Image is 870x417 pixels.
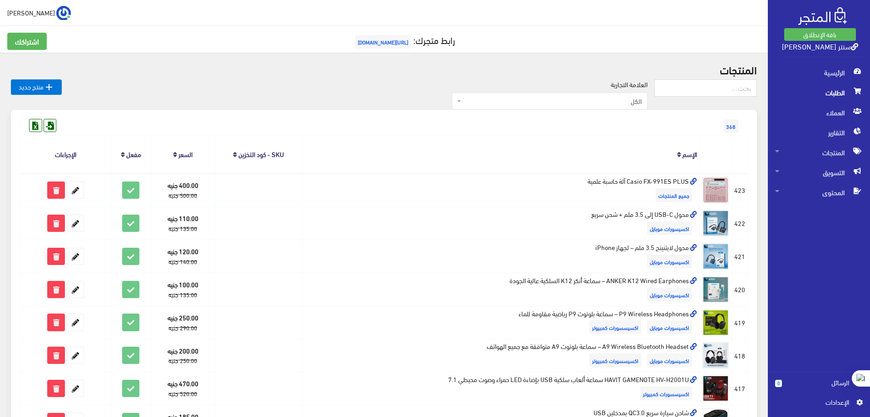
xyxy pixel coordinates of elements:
span: الرئيسية [775,63,863,83]
a: 0 الرسائل [775,378,863,397]
span: 368 [723,119,738,133]
a: سنتر [PERSON_NAME] [782,39,858,53]
a: الإسم [682,147,697,160]
img: mhol-laytnyng-35-mlm-lghaz-iphone.png [702,243,729,270]
span: الكل [452,93,648,110]
span: اكسيسسورات كمبيوتر [589,353,641,367]
td: 420 [732,273,748,306]
td: ANKER K12 Wired Earphones – سماعة أنكر K12 السلكية عالية الجودة [302,273,700,306]
td: 470.00 جنيه [151,372,215,405]
span: المحتوى [775,182,863,202]
input: بحث... [654,79,757,97]
strike: 140.00 جنيه [168,256,197,267]
td: محول لايتنينج 3.5 ملم – لجهاز iPhone [302,240,700,273]
a: اﻹعدادات [775,397,863,412]
td: 250.00 جنيه [151,306,215,339]
span: العملاء [775,103,863,123]
span: اكسيسورات موبايل [647,288,692,301]
img: p9-wireless-headphones-smaaa-blototh-p9-ryady-mkaom-llmaaa.png [702,309,729,336]
span: اكسيسورات موبايل [647,320,692,334]
span: الرسائل [789,378,849,388]
a: المنتجات [768,142,870,162]
a: السعر [178,147,193,160]
strike: 135.00 جنيه [168,289,197,300]
td: محول USB-C إلى 3.5 ملم + شحن سريع [302,207,700,240]
span: اكسيسسورات كمبيوتر [640,387,692,400]
td: HAVIT GAMENOTE HV-H2001U سماعة ألعاب سلكية USB بإضاءة LED حمراء وصوت محيطي 7.1 [302,372,700,405]
span: اكسيسورات موبايل [647,255,692,268]
td: 423 [732,173,748,206]
td: 100.00 جنيه [151,273,215,306]
strike: 290.00 جنيه [168,322,197,333]
img: havit-gamenote-hv-h2001u-smaaa-alaaab-slky-usb-badaaa-led-hmraaa-osot-mhyty-71.png [702,375,729,402]
span: اكسيسورات موبايل [647,353,692,367]
span: اكسيسورات موبايل [647,221,692,235]
a: رابط متجرك:[URL][DOMAIN_NAME] [353,31,455,48]
td: P9 Wireless Headphones – سماعة بلوتوث P9 رياضية مقاومة للماء [302,306,700,339]
a: مفعل [126,147,141,160]
a: منتج جديد [11,79,62,95]
th: الإجراءات [20,136,111,173]
span: [URL][DOMAIN_NAME] [355,35,411,49]
span: اﻹعدادات [782,397,849,407]
span: المنتجات [775,142,863,162]
img: . [798,7,847,25]
span: الطلبات [775,83,863,103]
td: 418 [732,339,748,372]
a: العملاء [768,103,870,123]
td: Casio FX-991ES PLUS آلة حاسبة علمية [302,173,700,206]
td: 421 [732,240,748,273]
td: 400.00 جنيه [151,173,215,206]
td: 110.00 جنيه [151,207,215,240]
td: 120.00 جنيه [151,240,215,273]
span: الكل [463,97,642,106]
a: التقارير [768,123,870,142]
span: اكسيسسورات كمبيوتر [589,320,641,334]
strike: 500.00 جنيه [168,190,197,201]
td: 200.00 جنيه [151,339,215,372]
h2: المنتجات [11,64,757,75]
span: [PERSON_NAME] [7,7,55,18]
span: التقارير [775,123,863,142]
label: العلامة التجارية [611,79,648,89]
a: الطلبات [768,83,870,103]
a: باقة الإنطلاق [784,28,856,41]
i:  [44,82,54,93]
td: 419 [732,306,748,339]
td: A9 Wireless Bluetooth Headset – سماعة بلوتوث A9 متوافقة مع جميع الهواتف [302,339,700,372]
td: 417 [732,372,748,405]
img: anker-k12-wired-earphones-smaaa-ankr-k12-alslky-aaaly-algod.png [702,276,729,303]
span: التسويق [775,162,863,182]
span: 0 [775,380,782,387]
a: ... [PERSON_NAME] [7,5,71,20]
img: casio-fx-991es-plus-al-hasb-aalmy.jpg [702,177,729,204]
a: SKU - كود التخزين [238,147,284,160]
td: 422 [732,207,748,240]
img: a9-wireless-bluetooth-headset-smaaa-blototh-a9-mtoafk-maa-gmyaa-alhoatf.png [702,342,729,369]
a: المحتوى [768,182,870,202]
img: mhol-master-cables-2-fy-1-usb-c-al-35-mlm-shhn-sryaa.png [702,210,729,237]
a: اشتراكك [7,33,47,50]
img: ... [56,6,71,20]
span: جميع المنتجات [656,188,692,202]
strike: 520.00 جنيه [168,388,197,399]
a: الرئيسية [768,63,870,83]
strike: 135.00 جنيه [168,223,197,234]
strike: 250.00 جنيه [168,355,197,366]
